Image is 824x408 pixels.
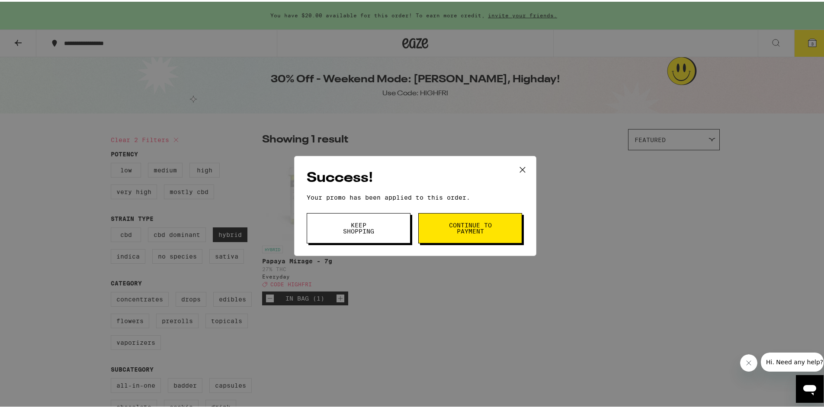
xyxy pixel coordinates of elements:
h2: Success! [307,167,524,186]
iframe: Message from company [761,351,824,370]
span: Continue to payment [448,220,492,233]
span: Keep Shopping [337,220,381,233]
iframe: Close message [740,353,757,370]
p: Your promo has been applied to this order. [307,192,524,199]
button: Continue to payment [418,211,522,242]
iframe: Button to launch messaging window [796,373,824,401]
button: Keep Shopping [307,211,410,242]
